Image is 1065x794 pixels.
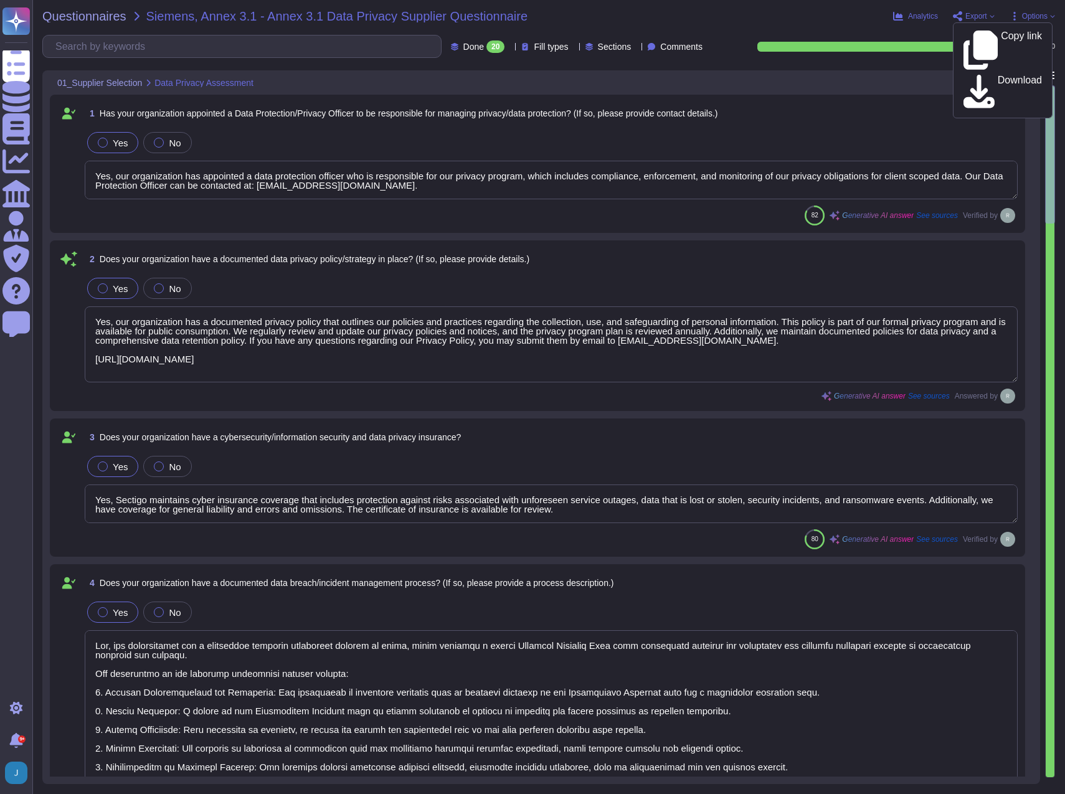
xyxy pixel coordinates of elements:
[113,283,128,294] span: Yes
[113,607,128,618] span: Yes
[49,35,441,57] input: Search by keywords
[916,536,958,543] span: See sources
[57,78,142,87] span: 01_Supplier Selection
[154,78,253,87] span: Data Privacy Assessment
[100,108,718,118] span: Has your organization appointed a Data Protection/Privacy Officer to be responsible for managing ...
[1000,389,1015,404] img: user
[1000,208,1015,223] img: user
[2,759,36,787] button: user
[908,12,938,20] span: Analytics
[100,578,614,588] span: Does your organization have a documented data breach/incident management process? (If so, please ...
[965,12,987,20] span: Export
[893,11,938,21] button: Analytics
[842,212,914,219] span: Generative AI answer
[1000,532,1015,547] img: user
[100,254,529,264] span: Does your organization have a documented data privacy policy/strategy in place? (If so, please pr...
[85,161,1018,199] textarea: Yes, our organization has appointed a data protection officer who is responsible for our privacy ...
[954,28,1052,72] a: Copy link
[42,10,126,22] span: Questionnaires
[169,138,181,148] span: No
[113,138,128,148] span: Yes
[100,432,462,442] span: Does your organization have a cybersecurity/information security and data privacy insurance?
[85,433,95,442] span: 3
[954,72,1052,113] a: Download
[85,484,1018,523] textarea: Yes, Sectigo maintains cyber insurance coverage that includes protection against risks associated...
[834,392,906,400] span: Generative AI answer
[5,762,27,784] img: user
[916,212,958,219] span: See sources
[85,109,95,118] span: 1
[1022,12,1048,20] span: Options
[18,735,26,743] div: 9+
[812,212,818,219] span: 82
[598,42,632,51] span: Sections
[998,75,1042,110] p: Download
[955,392,998,400] span: Answered by
[812,536,818,542] span: 80
[169,607,181,618] span: No
[146,10,528,22] span: Siemens, Annex 3.1 - Annex 3.1 Data Privacy Supplier Questionnaire
[1001,31,1042,70] p: Copy link
[85,255,95,263] span: 2
[486,40,504,53] div: 20
[534,42,568,51] span: Fill types
[169,283,181,294] span: No
[963,212,998,219] span: Verified by
[908,392,950,400] span: See sources
[660,42,703,51] span: Comments
[169,461,181,472] span: No
[842,536,914,543] span: Generative AI answer
[85,306,1018,382] textarea: Yes, our organization has a documented privacy policy that outlines our policies and practices re...
[85,579,95,587] span: 4
[963,536,998,543] span: Verified by
[113,461,128,472] span: Yes
[463,42,484,51] span: Done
